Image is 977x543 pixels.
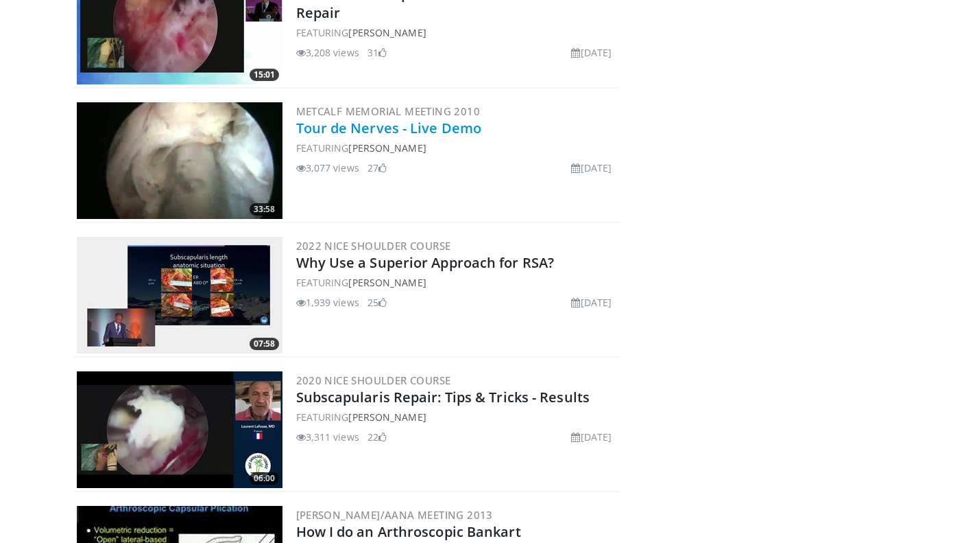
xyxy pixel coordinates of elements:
[296,388,590,406] a: Subscapularis Repair: Tips & Tricks - Results
[571,430,612,444] li: [DATE]
[348,141,426,154] a: [PERSON_NAME]
[348,411,426,424] a: [PERSON_NAME]
[250,338,279,350] span: 07:58
[296,410,618,424] div: FEATURING
[77,371,282,488] img: f1a533ec-a111-4a57-b458-bd30dae4bd38.300x170_q85_crop-smart_upscale.jpg
[367,295,387,310] li: 25
[77,102,282,219] img: laf2_3.png.300x170_q85_crop-smart_upscale.jpg
[77,237,282,354] a: 07:58
[296,275,618,290] div: FEATURING
[296,119,482,137] a: Tour de Nerves - Live Demo
[348,276,426,289] a: [PERSON_NAME]
[296,25,618,40] div: FEATURING
[250,203,279,216] span: 33:58
[296,104,481,118] a: Metcalf Memorial Meeting 2010
[296,295,359,310] li: 1,939 views
[296,522,521,541] a: How I do an Arthroscopic Bankart
[296,239,451,253] a: 2022 Nice Shoulder Course
[367,161,387,175] li: 27
[367,45,387,60] li: 31
[296,508,493,522] a: [PERSON_NAME]/AANA Meeting 2013
[77,102,282,219] a: 33:58
[571,161,612,175] li: [DATE]
[296,373,451,387] a: 2020 Nice Shoulder Course
[296,430,359,444] li: 3,311 views
[571,45,612,60] li: [DATE]
[250,69,279,81] span: 15:01
[571,295,612,310] li: [DATE]
[367,430,387,444] li: 22
[296,45,359,60] li: 3,208 views
[296,161,359,175] li: 3,077 views
[77,237,282,354] img: 51f588a5-3ada-4c69-984e-ee565267d319.300x170_q85_crop-smart_upscale.jpg
[296,253,555,272] a: Why Use a Superior Approach for RSA?
[250,472,279,485] span: 06:00
[348,26,426,39] a: [PERSON_NAME]
[77,371,282,488] a: 06:00
[296,141,618,155] div: FEATURING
